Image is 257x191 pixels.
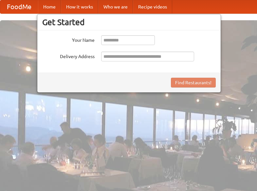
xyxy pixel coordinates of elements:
[42,35,95,43] label: Your Name
[42,52,95,60] label: Delivery Address
[42,17,216,27] h3: Get Started
[133,0,172,13] a: Recipe videos
[0,0,38,13] a: FoodMe
[171,78,216,88] button: Find Restaurants!
[61,0,98,13] a: How it works
[38,0,61,13] a: Home
[98,0,133,13] a: Who we are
